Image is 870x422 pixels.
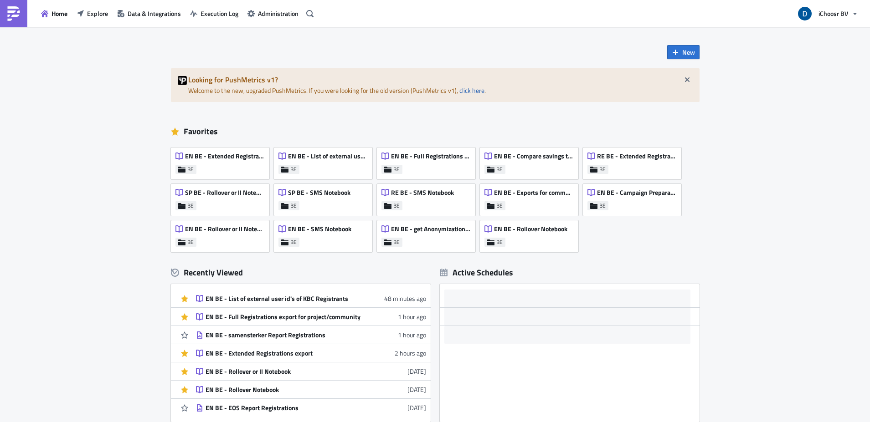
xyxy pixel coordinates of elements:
div: Recently Viewed [171,266,431,280]
a: RE BE - SMS NotebookBE [377,179,480,216]
a: click here [459,86,484,95]
time: 2025-09-08T08:22:05Z [398,330,426,340]
a: EN BE - Rollover Notebook[DATE] [196,381,426,398]
span: BE [290,166,297,173]
a: EN BE - Rollover or II NotebookBE [171,216,274,252]
div: EN BE - Rollover Notebook [206,386,365,394]
span: BE [187,239,194,246]
time: 2025-09-08T08:28:49Z [398,312,426,321]
button: New [667,45,700,59]
a: EN BE - EOS Report Registrations[DATE] [196,399,426,417]
h5: Looking for PushMetrics v1? [188,76,693,83]
span: BE [290,239,297,246]
a: EN BE - Full Registrations export for project/community1 hour ago [196,308,426,325]
span: EN BE - Extended Registrations export [185,152,264,160]
a: EN BE - Campaign Preparation - Info for suppliersBE [583,179,686,216]
div: Active Schedules [440,267,513,278]
time: 2025-09-08T07:32:13Z [395,348,426,358]
time: 2025-09-08T08:44:09Z [384,294,426,303]
div: Favorites [171,125,700,138]
button: iChoosr BV [793,4,863,24]
span: Administration [258,9,299,18]
span: BE [290,202,297,209]
span: New [682,47,695,57]
a: EN BE - Full Registrations export for project/communityBE [377,143,480,179]
span: Home [51,9,67,18]
span: BE [393,166,400,173]
div: EN BE - Rollover or II Notebook [206,367,365,376]
span: BE [496,239,503,246]
div: EN BE - EOS Report Registrations [206,404,365,412]
span: BE [187,166,194,173]
button: Explore [72,6,113,20]
a: SP BE - SMS NotebookBE [274,179,377,216]
span: EN BE - Exports for community leaders [494,188,573,197]
a: EN BE - Extended Registrations export2 hours ago [196,344,426,362]
span: SP BE - Rollover or II Notebook [185,188,264,197]
span: BE [496,166,503,173]
a: EN BE - Exports for community leadersBE [480,179,583,216]
div: EN BE - Extended Registrations export [206,349,365,357]
div: EN BE - Full Registrations export for project/community [206,313,365,321]
button: Execution Log [185,6,243,20]
span: EN BE - SMS Notebook [288,225,351,233]
span: EN BE - Rollover Notebook [494,225,567,233]
span: EN BE - Full Registrations export for project/community [391,152,470,160]
span: BE [599,166,606,173]
a: EN BE - Extended Registrations exportBE [171,143,274,179]
div: Welcome to the new, upgraded PushMetrics. If you were looking for the old version (PushMetrics v1... [171,68,700,102]
img: Avatar [797,6,813,21]
span: Execution Log [201,9,238,18]
a: RE BE - Extended Registrations exportBE [583,143,686,179]
time: 2025-09-01T11:01:32Z [407,385,426,394]
span: RE BE - SMS Notebook [391,188,454,197]
a: EN BE - samensterker Report Registrations1 hour ago [196,326,426,344]
a: EN BE - List of external user id's of KBC Registrants48 minutes ago [196,290,426,307]
span: EN BE - get Anonymization list [391,225,470,233]
div: EN BE - samensterker Report Registrations [206,331,365,339]
time: 2025-08-14T07:04:36Z [407,403,426,412]
button: Administration [243,6,303,20]
a: SP BE - Rollover or II NotebookBE [171,179,274,216]
button: Home [36,6,72,20]
a: EN BE - Compare savings to the Average Market OfferBE [480,143,583,179]
button: Data & Integrations [113,6,185,20]
span: Data & Integrations [128,9,181,18]
span: BE [393,202,400,209]
div: EN BE - List of external user id's of KBC Registrants [206,295,365,303]
span: RE BE - Extended Registrations export [597,152,676,160]
a: EN BE - get Anonymization listBE [377,216,480,252]
span: BE [496,202,503,209]
span: BE [187,202,194,209]
a: EN BE - List of external user id's of KBC RegistrantsBE [274,143,377,179]
span: EN BE - Campaign Preparation - Info for suppliers [597,188,676,197]
a: EN BE - Rollover NotebookBE [480,216,583,252]
span: BE [393,239,400,246]
span: iChoosr BV [819,9,848,18]
span: Explore [87,9,108,18]
a: EN BE - Rollover or II Notebook[DATE] [196,362,426,380]
span: EN BE - Compare savings to the Average Market Offer [494,152,573,160]
a: EN BE - SMS NotebookBE [274,216,377,252]
span: SP BE - SMS Notebook [288,188,350,197]
span: EN BE - Rollover or II Notebook [185,225,264,233]
time: 2025-09-05T07:05:33Z [407,366,426,376]
span: BE [599,202,606,209]
img: PushMetrics [6,6,21,21]
span: EN BE - List of external user id's of KBC Registrants [288,152,367,160]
